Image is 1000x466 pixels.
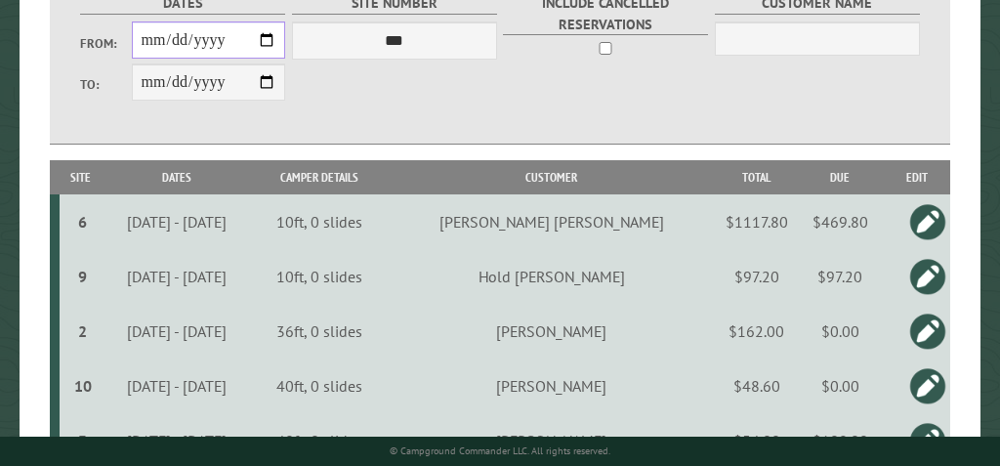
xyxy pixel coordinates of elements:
[386,160,718,194] th: Customer
[718,160,796,194] th: Total
[796,359,885,413] td: $0.00
[718,249,796,304] td: $97.20
[80,75,132,94] label: To:
[796,194,885,249] td: $469.80
[80,34,132,53] label: From:
[253,304,386,359] td: 36ft, 0 slides
[885,160,950,194] th: Edit
[796,160,885,194] th: Due
[104,431,250,450] div: [DATE] - [DATE]
[718,194,796,249] td: $1117.80
[796,249,885,304] td: $97.20
[67,267,98,286] div: 9
[386,359,718,413] td: [PERSON_NAME]
[718,304,796,359] td: $162.00
[67,212,98,232] div: 6
[104,321,250,341] div: [DATE] - [DATE]
[253,194,386,249] td: 10ft, 0 slides
[386,194,718,249] td: [PERSON_NAME] [PERSON_NAME]
[796,304,885,359] td: $0.00
[104,267,250,286] div: [DATE] - [DATE]
[104,376,250,396] div: [DATE] - [DATE]
[253,160,386,194] th: Camper Details
[104,212,250,232] div: [DATE] - [DATE]
[67,431,98,450] div: 3
[386,304,718,359] td: [PERSON_NAME]
[386,249,718,304] td: Hold [PERSON_NAME]
[67,376,98,396] div: 10
[60,160,101,194] th: Site
[253,359,386,413] td: 40ft, 0 slides
[390,445,610,457] small: © Campground Commander LLC. All rights reserved.
[101,160,253,194] th: Dates
[253,249,386,304] td: 10ft, 0 slides
[718,359,796,413] td: $48.60
[67,321,98,341] div: 2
